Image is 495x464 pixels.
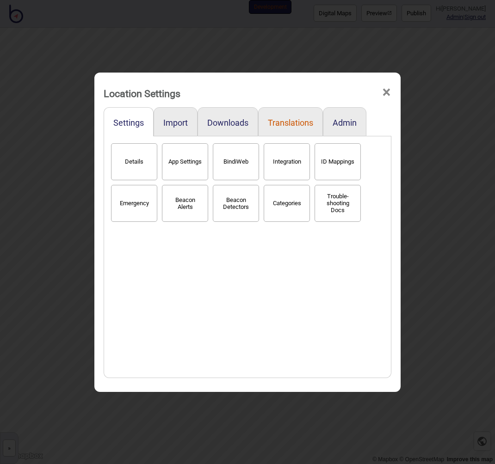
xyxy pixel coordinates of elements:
[315,185,361,222] button: Trouble-shooting Docs
[261,197,312,207] a: Categories
[104,84,180,104] div: Location Settings
[382,77,391,108] span: ×
[113,118,144,128] button: Settings
[111,185,157,222] button: Emergency
[264,143,310,180] button: Integration
[162,143,208,180] button: App Settings
[264,185,310,222] button: Categories
[268,118,313,128] button: Translations
[213,185,259,222] button: Beacon Detectors
[315,143,361,180] button: ID Mappings
[207,118,248,128] button: Downloads
[312,197,363,207] a: Trouble-shooting Docs
[111,143,157,180] button: Details
[213,143,259,180] button: BindiWeb
[163,118,188,128] button: Import
[162,185,208,222] button: Beacon Alerts
[333,118,357,128] button: Admin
